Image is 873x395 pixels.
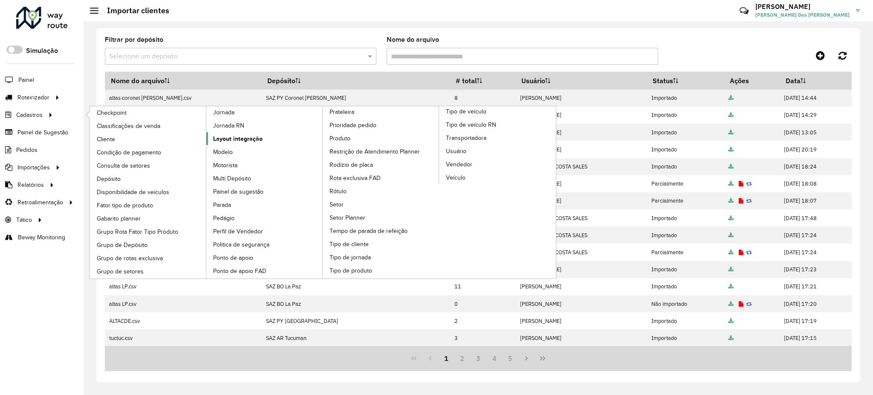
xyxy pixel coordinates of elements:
[16,215,32,224] span: Tático
[728,163,734,170] a: Arquivo completo
[728,180,734,187] a: Arquivo completo
[105,329,261,346] td: tuctuc.csv
[518,350,535,366] button: Next Page
[780,244,852,261] td: [DATE] 17:24
[739,300,743,308] a: Exibir log de erros
[261,295,450,312] td: SAZ BO La Paz
[97,254,163,263] span: Grupo de rotas exclusiva
[206,251,323,264] a: Ponto de apoio
[213,161,237,170] span: Motorista
[780,209,852,227] td: [DATE] 17:48
[323,171,439,184] a: Rota exclusiva FAD
[97,201,153,210] span: Fator tipo de produto
[739,249,743,256] a: Exibir log de erros
[515,72,647,90] th: Usuário
[728,300,734,308] a: Arquivo completo
[97,188,169,197] span: Disponibilidade de veículos
[330,107,354,116] span: Prateleira
[746,197,752,204] a: Reimportar
[98,6,169,15] h2: Importar clientes
[450,90,516,107] td: 8
[780,192,852,209] td: [DATE] 18:07
[515,90,647,107] td: [PERSON_NAME]
[780,158,852,175] td: [DATE] 18:24
[780,295,852,312] td: [DATE] 17:20
[261,278,450,295] td: SAZ BO La Paz
[90,252,207,264] a: Grupo de rotas exclusiva
[647,295,724,312] td: Não importado
[213,187,263,196] span: Painel de sugestão
[515,107,647,124] td: [PERSON_NAME]
[206,106,439,279] a: Prateleira
[105,312,261,329] td: ALTACDE.csv
[515,295,647,312] td: [PERSON_NAME]
[206,225,323,238] a: Perfil de Vendedor
[728,334,734,342] a: Arquivo completo
[647,261,724,278] td: Importado
[780,227,852,244] td: [DATE] 17:24
[515,158,647,175] td: NATHALIA DA COSTA SALES
[780,278,852,295] td: [DATE] 17:21
[90,119,207,132] a: Classificações de venda
[780,72,852,90] th: Data
[728,266,734,273] a: Arquivo completo
[261,72,450,90] th: Depósito
[728,111,734,119] a: Arquivo completo
[515,329,647,346] td: [PERSON_NAME]
[647,158,724,175] td: Importado
[780,90,852,107] td: [DATE] 14:44
[647,192,724,209] td: Parcialmente
[330,240,369,249] span: Tipo de cliente
[90,106,207,119] a: Checkpoint
[739,197,743,204] a: Exibir log de erros
[450,312,516,329] td: 2
[438,350,454,366] button: 1
[105,72,261,90] th: Nome do arquivo
[97,241,147,250] span: Grupo de Depósito
[515,278,647,295] td: [PERSON_NAME]
[323,251,439,264] a: Tipo de jornada
[90,238,207,251] a: Grupo de Depósito
[261,312,450,329] td: SAZ PY [GEOGRAPHIC_DATA]
[97,161,150,170] span: Consulta de setores
[439,131,556,144] a: Transportadora
[728,215,734,222] a: Arquivo completo
[450,329,516,346] td: 3
[105,35,163,45] label: Filtrar por depósito
[323,185,439,197] a: Rótulo
[470,350,486,366] button: 3
[213,108,234,117] span: Jornada
[647,227,724,244] td: Importado
[755,3,850,11] h3: [PERSON_NAME]
[439,171,556,184] a: Veículo
[323,119,439,131] a: Prioridade pedido
[18,76,34,84] span: Painel
[515,175,647,192] td: [PERSON_NAME]
[330,121,376,130] span: Prioridade pedido
[450,295,516,312] td: 0
[728,146,734,153] a: Arquivo completo
[647,312,724,329] td: Importado
[728,232,734,239] a: Arquivo completo
[206,185,323,198] a: Painel de sugestão
[323,158,439,171] a: Rodízio de placa
[330,160,373,169] span: Rodízio de placa
[16,110,43,119] span: Cadastros
[16,145,38,154] span: Pedidos
[450,278,516,295] td: 11
[724,72,780,90] th: Ações
[206,159,323,171] a: Motorista
[213,240,269,249] span: Política de segurança
[97,214,141,223] span: Gabarito planner
[780,124,852,141] td: [DATE] 13:05
[97,227,178,236] span: Grupo Rota Fator Tipo Produto
[330,213,365,222] span: Setor Planner
[330,253,371,262] span: Tipo de jornada
[780,329,852,346] td: [DATE] 17:15
[446,120,496,129] span: Tipo de veículo RN
[446,147,466,156] span: Usuário
[387,35,439,45] label: Nome do arquivo
[330,266,372,275] span: Tipo de produto
[90,106,323,279] a: Jornada
[90,133,207,145] a: Cliente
